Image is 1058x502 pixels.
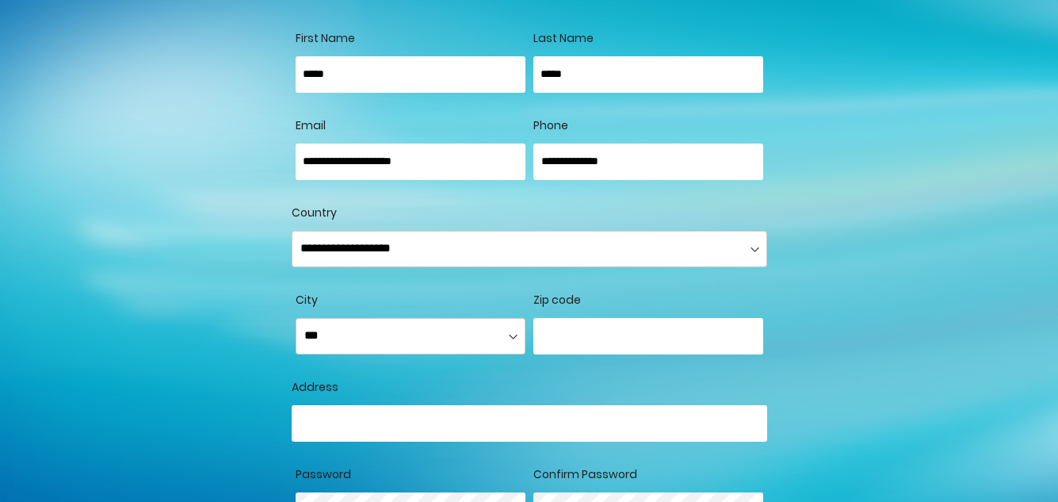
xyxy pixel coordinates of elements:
span: Password [296,466,351,482]
span: Email [296,117,326,133]
span: Zip code [533,292,581,308]
span: Address [292,379,338,395]
span: City [296,292,318,308]
span: Last Name [533,30,594,46]
span: First Name [296,30,355,46]
span: Phone [533,117,568,133]
span: Country [292,205,337,220]
span: Confirm Password [533,466,637,482]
